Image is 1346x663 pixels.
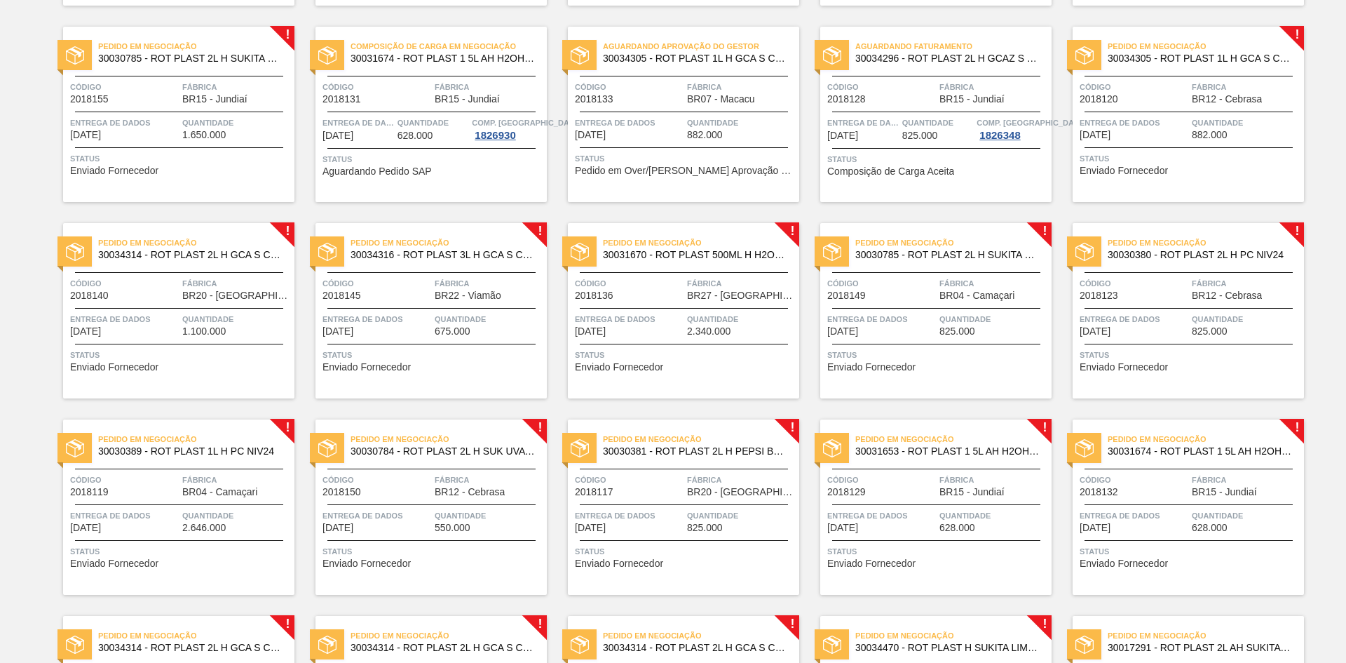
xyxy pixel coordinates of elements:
[1080,276,1188,290] span: Código
[603,435,702,443] font: Pedido em Negociação
[322,315,403,323] font: Entrega de dados
[66,46,84,65] img: status
[98,432,294,446] span: Pedido em Negociação
[827,361,916,373] font: Enviado Fornecedor
[70,362,158,373] span: Enviado Fornecedor
[1108,432,1304,446] span: Pedido em Negociação
[827,116,899,130] span: Entrega de dados
[827,326,858,337] span: 06/10/2025
[547,420,799,595] a: !statusPedido em Negociação30030381 - ROT PLAST 2L H PEPSI BLACK NIV24Código2018117FábricaBR20 - ...
[827,351,857,359] font: Status
[575,361,663,373] font: Enviado Fornecedor
[939,326,975,337] font: 825.000
[571,243,589,261] img: status
[575,119,655,127] font: Entrega de dados
[1108,39,1304,53] span: Pedido em Negociação
[827,80,936,94] span: Código
[1080,154,1109,163] font: Status
[687,290,796,301] span: BR27 - Nova Minas
[1080,80,1188,94] span: Código
[322,119,403,127] font: Entrega de dados
[1108,446,1293,457] span: 30031674 - ROT PLAST 1 5L AH H2OH LIMÃO IN211
[397,116,469,130] span: Quantidade
[70,351,100,359] font: Status
[827,276,936,290] span: Código
[1080,361,1168,373] font: Enviado Fornecedor
[351,53,587,64] font: 30031674 - ROT PLAST 1 5L AH H2OH LIMÃO IN211
[939,94,1005,105] span: BR15 - Jundiaí
[827,166,954,177] span: Composição de Carga Aceita
[939,326,975,337] span: 825.000
[939,83,974,91] font: Fábrica
[182,129,226,140] font: 1.650.000
[1108,250,1293,260] span: 30030380 - ROT PLAST 2L H PC NIV24
[182,326,226,337] font: 1.100.000
[855,446,1092,457] font: 30031653 - ROT PLAST 1 5L AH H2OH LIMAO IN211
[575,326,606,337] span: 02/10/2025
[70,154,100,163] font: Status
[70,290,109,301] font: 2018140
[575,130,606,140] span: 01/10/2025
[98,236,294,250] span: Pedido em Negociação
[70,326,101,337] span: 02/10/2025
[1192,94,1262,105] span: BR12 - Cebrasa
[182,326,226,337] span: 1.100.000
[575,276,684,290] span: Código
[351,39,547,53] span: Composição de Carga em Negociação
[575,152,796,166] span: Status
[687,119,738,127] font: Quantidade
[575,348,796,362] span: Status
[1192,80,1300,94] span: Fábrica
[939,279,974,288] font: Fábrica
[70,312,179,326] span: Entrega de dados
[70,361,158,373] font: Enviado Fornecedor
[98,435,197,443] font: Pedido em Negociação
[322,94,361,105] span: 2018131
[1080,315,1160,323] font: Entrega de dados
[472,116,580,130] span: Comp. Carga
[182,130,226,140] span: 1.650.000
[294,223,547,399] a: !statusPedido em Negociação30034316 - ROT PLAST 3L H GCA S CL NIV25Código2018145FábricaBR22 - Via...
[66,243,84,261] img: status
[827,130,858,141] font: [DATE]
[855,249,1052,260] font: 30030785 - ROT PLAST 2L H SUKITA NIV24
[827,166,954,177] font: Composição de Carga Aceita
[1075,439,1094,457] img: status
[351,446,555,457] font: 30030784 - ROT PLAST 2L H SUK UVA NIV24
[902,119,953,127] font: Quantidade
[603,53,810,64] font: 30034305 - ROT PLAST 1L H GCA S CL NIV25
[1080,362,1168,373] span: Enviado Fornecedor
[827,279,859,288] font: Código
[902,130,938,141] font: 825.000
[42,223,294,399] a: !statusPedido em Negociação30034314 - ROT PLAST 2L H GCA S CL NIV25Código2018140FábricaBR20 - [GE...
[827,290,866,301] font: 2018149
[687,93,754,105] font: BR07 - Macacu
[322,361,411,373] font: Enviado Fornecedor
[1080,290,1118,301] span: 2018123
[98,249,306,260] font: 30034314 - ROT PLAST 2L H GCA S CL NIV25
[475,129,515,141] font: 1826930
[1080,279,1111,288] font: Código
[182,276,291,290] span: Fábrica
[977,119,1085,127] font: Comp. [GEOGRAPHIC_DATA]
[823,439,841,457] img: status
[827,312,936,326] span: Entrega de dados
[575,154,604,163] font: Status
[1080,93,1118,105] font: 2018120
[1075,243,1094,261] img: status
[823,243,841,261] img: status
[799,223,1052,399] a: !statusPedido em Negociação30030785 - ROT PLAST 2L H SUKITA NIV24Código2018149FábricaBR04 - Camaç...
[575,80,684,94] span: Código
[98,446,274,457] font: 30030389 - ROT PLAST 1L H PC NIV24
[687,290,822,301] font: BR27 - [GEOGRAPHIC_DATA]
[855,42,972,51] font: Aguardando Faturamento
[827,315,908,323] font: Entrega de dados
[182,473,291,487] span: Fábrica
[70,152,291,166] span: Status
[575,351,604,359] font: Status
[182,315,233,323] font: Quantidade
[70,279,102,288] font: Código
[322,152,543,166] span: Status
[827,94,866,105] span: 2018128
[322,80,431,94] span: Código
